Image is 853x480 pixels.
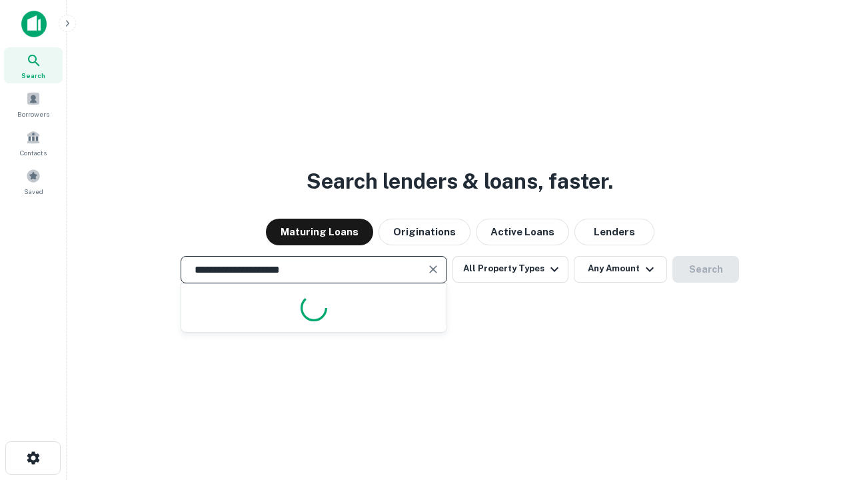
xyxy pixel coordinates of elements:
[424,260,442,279] button: Clear
[21,70,45,81] span: Search
[17,109,49,119] span: Borrowers
[307,165,613,197] h3: Search lenders & loans, faster.
[20,147,47,158] span: Contacts
[4,47,63,83] a: Search
[379,219,470,245] button: Originations
[4,163,63,199] a: Saved
[4,86,63,122] a: Borrowers
[4,125,63,161] a: Contacts
[786,373,853,437] iframe: Chat Widget
[266,219,373,245] button: Maturing Loans
[574,219,654,245] button: Lenders
[574,256,667,283] button: Any Amount
[452,256,568,283] button: All Property Types
[21,11,47,37] img: capitalize-icon.png
[476,219,569,245] button: Active Loans
[24,186,43,197] span: Saved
